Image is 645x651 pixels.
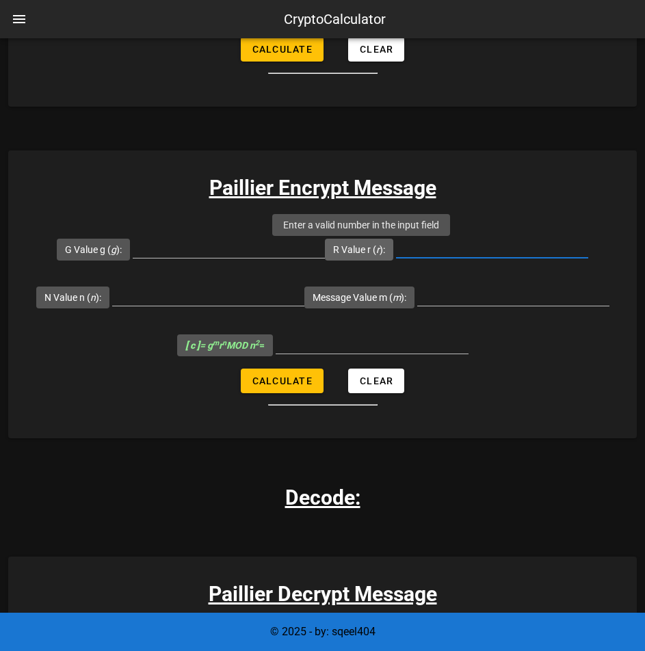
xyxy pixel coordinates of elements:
[313,291,406,304] label: Message Value m ( ):
[376,244,380,255] i: r
[333,243,385,256] label: R Value r ( ):
[393,292,401,303] i: m
[359,375,393,386] span: Clear
[241,369,324,393] button: Calculate
[270,625,376,638] span: © 2025 - by: sqeel404
[185,340,259,351] i: = g r MOD n
[252,375,313,386] span: Calculate
[111,244,116,255] i: g
[285,482,360,513] h3: Decode:
[359,44,393,55] span: Clear
[348,37,404,62] button: Clear
[284,9,386,29] div: CryptoCalculator
[8,579,637,609] h3: Paillier Decrypt Message
[213,338,219,347] sup: m
[241,37,324,62] button: Calculate
[3,3,36,36] button: nav-menu-toggle
[222,338,226,347] sup: n
[348,369,404,393] button: Clear
[185,340,265,351] span: =
[8,172,637,203] h3: Paillier Encrypt Message
[252,44,313,55] span: Calculate
[255,338,259,347] sup: 2
[185,340,200,351] b: [ c ]
[44,291,101,304] label: N Value n ( ):
[90,292,96,303] i: n
[65,243,122,256] label: G Value g ( ):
